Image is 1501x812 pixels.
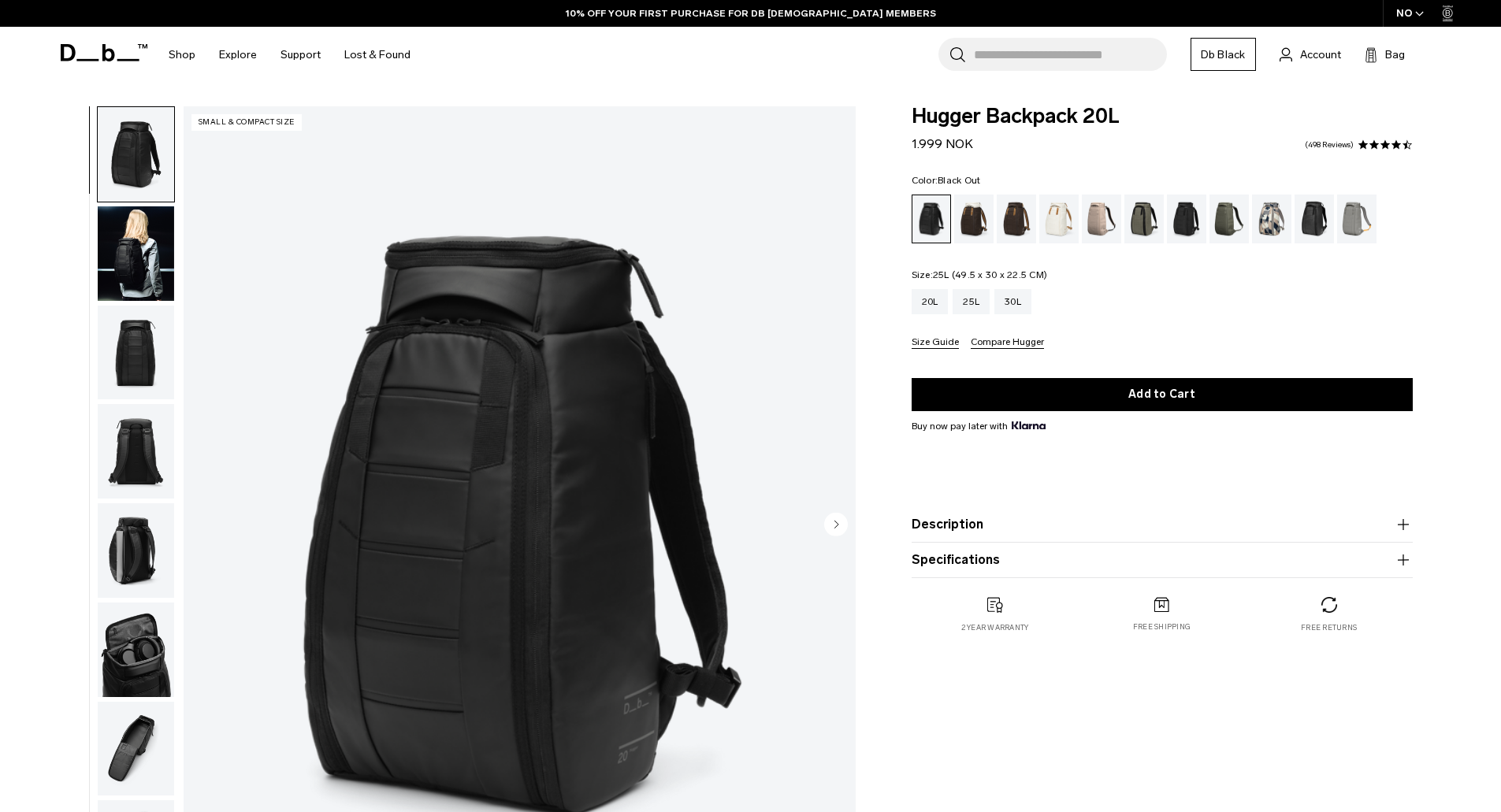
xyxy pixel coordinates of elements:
[912,195,951,243] a: Black Out
[1167,195,1206,243] a: Charcoal Grey
[98,404,174,499] img: Hugger Backpack 20L Black Out
[169,27,195,83] a: Shop
[1012,421,1046,429] img: {"height" => 20, "alt" => "Klarna"}
[97,305,175,401] button: Hugger Backpack 20L Black Out
[97,502,175,599] button: Hugger Backpack 20L Black Out
[1295,195,1334,243] a: Reflective Black
[1039,195,1079,243] a: Oatmilk
[912,270,1048,280] legend: Size:
[912,289,949,314] a: 20L
[97,701,175,797] button: Hugger Backpack 20L Black Out
[1300,46,1341,63] span: Account
[912,106,1413,127] span: Hugger Backpack 20L
[219,27,257,83] a: Explore
[1124,195,1164,243] a: Forest Green
[971,337,1044,349] button: Compare Hugger
[912,515,1413,534] button: Description
[1082,195,1121,243] a: Fogbow Beige
[97,206,175,302] button: Hugger Backpack 20L Black Out
[912,378,1413,411] button: Add to Cart
[98,603,174,697] img: Hugger Backpack 20L Black Out
[97,106,175,202] button: Hugger Backpack 20L Black Out
[566,6,936,20] a: 10% OFF YOUR FIRST PURCHASE FOR DB [DEMOGRAPHIC_DATA] MEMBERS
[1305,141,1354,149] a: 498 reviews
[953,289,990,314] a: 25L
[98,503,174,598] img: Hugger Backpack 20L Black Out
[1252,195,1291,243] a: Line Cluster
[1209,195,1249,243] a: Moss Green
[912,419,1046,433] span: Buy now pay later with
[98,306,174,400] img: Hugger Backpack 20L Black Out
[1365,45,1405,64] button: Bag
[157,27,422,83] nav: Main Navigation
[97,403,175,499] button: Hugger Backpack 20L Black Out
[912,337,959,349] button: Size Guide
[997,195,1036,243] a: Espresso
[1385,46,1405,63] span: Bag
[994,289,1031,314] a: 30L
[1280,45,1341,64] a: Account
[191,114,302,131] p: Small & Compact Size
[97,602,175,698] button: Hugger Backpack 20L Black Out
[1133,621,1191,632] p: Free shipping
[281,27,321,83] a: Support
[98,702,174,796] img: Hugger Backpack 20L Black Out
[912,176,981,185] legend: Color:
[933,269,1047,280] span: 25L (49.5 x 30 x 22.5 CM)
[912,551,1413,569] button: Specifications
[98,206,174,301] img: Hugger Backpack 20L Black Out
[98,107,174,202] img: Hugger Backpack 20L Black Out
[938,175,980,186] span: Black Out
[344,27,411,83] a: Lost & Found
[961,622,1029,633] p: 2 year warranty
[1301,622,1357,633] p: Free returns
[912,136,973,151] span: 1.999 NOK
[824,512,848,539] button: Next slide
[954,195,994,243] a: Cappuccino
[1337,195,1377,243] a: Sand Grey
[1191,38,1256,71] a: Db Black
